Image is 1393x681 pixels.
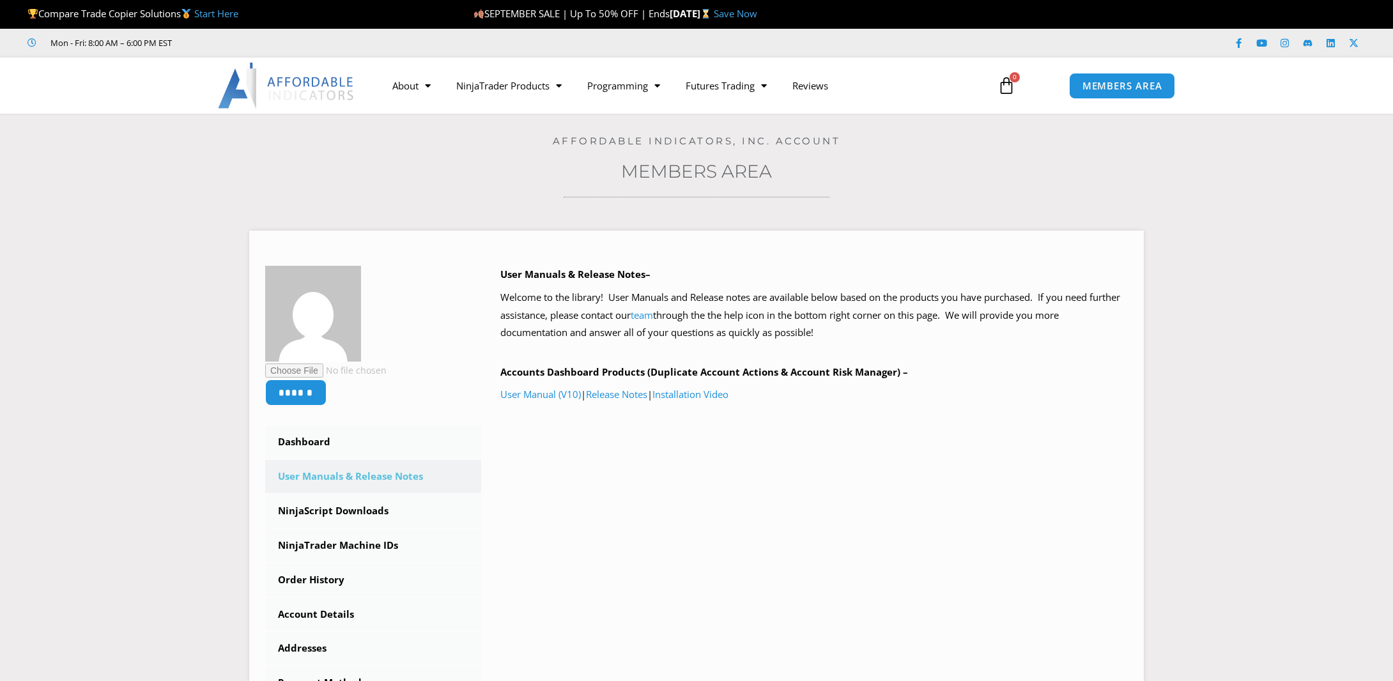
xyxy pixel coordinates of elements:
[443,71,574,100] a: NinjaTrader Products
[218,63,355,109] img: LogoAI | Affordable Indicators – NinjaTrader
[474,9,484,19] img: 🍂
[194,7,238,20] a: Start Here
[27,7,238,20] span: Compare Trade Copier Solutions
[380,71,443,100] a: About
[181,9,191,19] img: 🥇
[265,598,481,631] a: Account Details
[701,9,711,19] img: ⌛
[1069,73,1176,99] a: MEMBERS AREA
[574,71,673,100] a: Programming
[265,460,481,493] a: User Manuals & Release Notes
[714,7,757,20] a: Save Now
[265,425,481,459] a: Dashboard
[265,632,481,665] a: Addresses
[500,365,908,378] b: Accounts Dashboard Products (Duplicate Account Actions & Account Risk Manager) –
[631,309,653,321] a: team
[978,67,1035,104] a: 0
[500,386,1128,404] p: | |
[265,494,481,528] a: NinjaScript Downloads
[265,529,481,562] a: NinjaTrader Machine IDs
[500,388,581,401] a: User Manual (V10)
[473,7,670,20] span: SEPTEMBER SALE | Up To 50% OFF | Ends
[500,289,1128,342] p: Welcome to the library! User Manuals and Release notes are available below based on the products ...
[500,268,650,280] b: User Manuals & Release Notes–
[553,135,841,147] a: Affordable Indicators, Inc. Account
[652,388,728,401] a: Installation Video
[47,35,172,50] span: Mon - Fri: 8:00 AM – 6:00 PM EST
[673,71,780,100] a: Futures Trading
[265,266,361,362] img: a3dcfe464c1e317232f9c6edf62711f1b93a3b3d299e5fba6250e9a37ba151ba
[28,9,38,19] img: 🏆
[1082,81,1162,91] span: MEMBERS AREA
[190,36,381,49] iframe: Customer reviews powered by Trustpilot
[780,71,841,100] a: Reviews
[265,563,481,597] a: Order History
[586,388,647,401] a: Release Notes
[670,7,714,20] strong: [DATE]
[1010,72,1020,82] span: 0
[621,160,772,182] a: Members Area
[380,71,983,100] nav: Menu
